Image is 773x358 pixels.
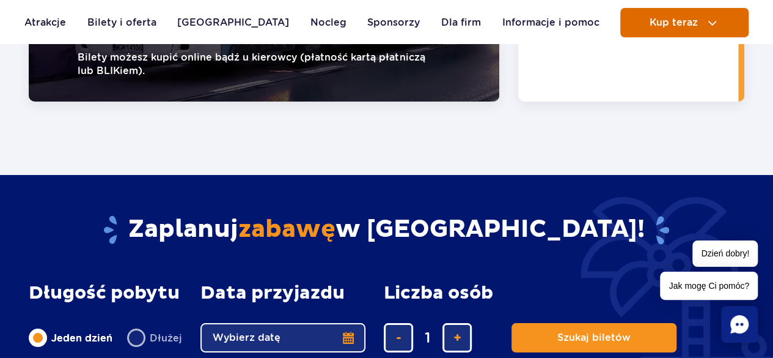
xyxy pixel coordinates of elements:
div: Chat [721,306,758,343]
button: Kup teraz [620,8,749,37]
button: Wybierz datę [200,323,365,352]
label: Dłużej [127,325,182,351]
span: Dzień dobry! [692,241,758,267]
form: Planowanie wizyty w Park of Poland [29,283,744,352]
span: Szukaj biletów [557,332,631,343]
button: dodaj bilet [442,323,472,352]
a: Informacje i pomoc [502,8,599,37]
label: Jeden dzień [29,325,112,351]
small: Bilety możesz kupić online bądź u kierowcy (płatność kartą płatniczą lub BLIKiem). [78,51,450,78]
a: Dla firm [441,8,481,37]
a: Bilety i oferta [87,8,156,37]
span: Liczba osób [384,283,493,304]
a: Sponsorzy [367,8,420,37]
a: Atrakcje [24,8,66,37]
span: Data przyjazdu [200,283,345,304]
span: Jak mogę Ci pomóc? [660,272,758,300]
button: Szukaj biletów [511,323,676,352]
input: liczba biletów [413,323,442,352]
a: Nocleg [310,8,346,37]
span: Kup teraz [649,17,697,28]
span: zabawę [238,214,335,245]
h2: Zaplanuj w [GEOGRAPHIC_DATA]! [29,214,744,246]
span: Długość pobytu [29,283,180,304]
button: usuń bilet [384,323,413,352]
a: [GEOGRAPHIC_DATA] [177,8,289,37]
